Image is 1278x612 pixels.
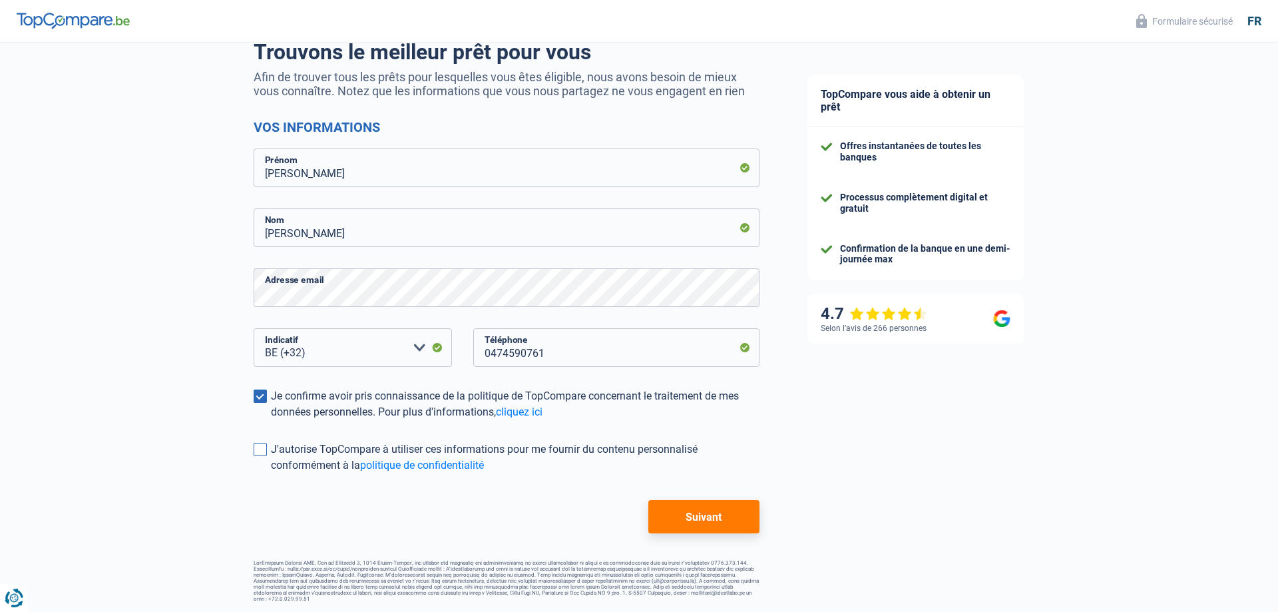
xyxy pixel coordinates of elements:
[271,388,759,420] div: Je confirme avoir pris connaissance de la politique de TopCompare concernant le traitement de mes...
[821,304,928,324] div: 4.7
[254,560,759,602] footer: LorEmipsum Dolorsi AME, Con ad Elitsedd 3, 1014 Eiusm-Tempor, inc utlabor etd magnaaliq eni admin...
[840,243,1010,266] div: Confirmation de la banque en une demi-journée max
[17,13,130,29] img: TopCompare Logo
[254,119,759,135] h2: Vos informations
[3,507,4,508] img: Advertisement
[271,442,759,473] div: J'autorise TopCompare à utiliser ces informations pour me fournir du contenu personnalisé conform...
[1247,14,1261,29] div: fr
[473,328,759,367] input: 401020304
[821,324,927,333] div: Selon l’avis de 266 personnes
[840,192,1010,214] div: Processus complètement digital et gratuit
[648,500,759,533] button: Suivant
[1128,10,1241,32] button: Formulaire sécurisé
[840,141,1010,163] div: Offres instantanées de toutes les banques
[807,75,1024,127] div: TopCompare vous aide à obtenir un prêt
[496,406,542,418] a: cliquez ici
[254,70,759,98] p: Afin de trouver tous les prêts pour lesquelles vous êtes éligible, nous avons besoin de mieux vou...
[360,459,484,471] a: politique de confidentialité
[254,39,759,65] h1: Trouvons le meilleur prêt pour vous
